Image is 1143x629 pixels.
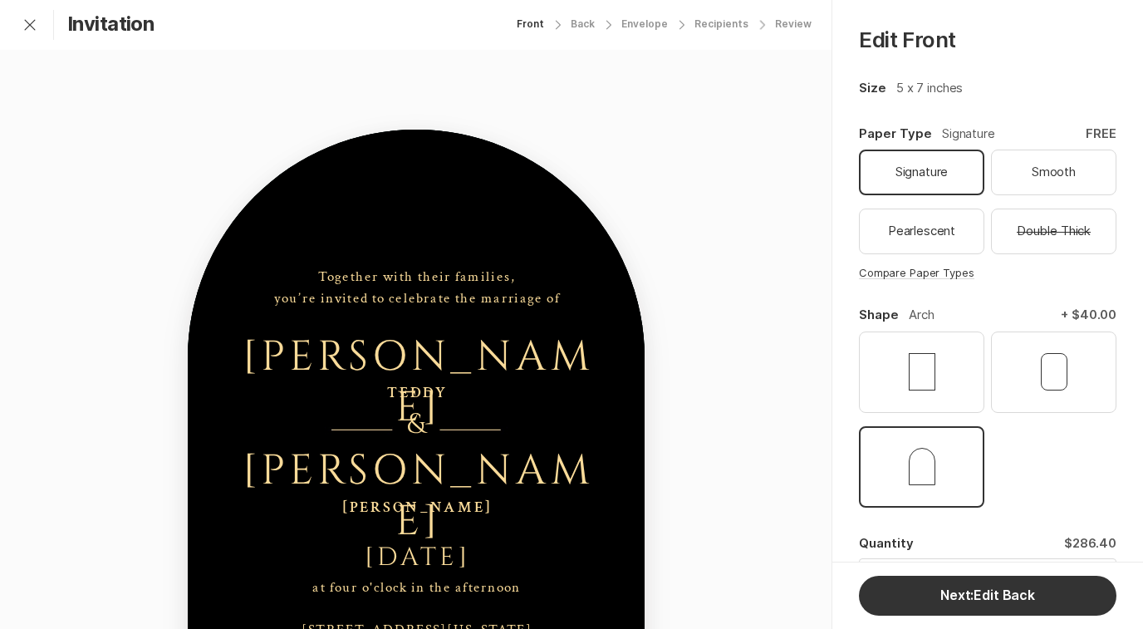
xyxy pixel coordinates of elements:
[991,150,1116,195] button: Smooth
[67,12,154,37] a: Invitation
[517,18,544,30] div: Front
[235,447,601,548] div: [PERSON_NAME]
[859,209,984,254] button: Pearlescent
[775,18,812,30] div: Review
[991,209,1116,254] button: Double Thick
[235,332,601,433] div: [PERSON_NAME]
[895,163,949,182] p: Signature
[1064,534,1116,552] p: $286.40
[859,576,1116,616] button: Next:Edit Back
[859,268,974,279] button: Compare Paper Types
[1032,163,1076,182] p: Smooth
[832,27,1143,52] p: Edit Front
[1017,222,1091,241] p: Double Thick
[234,382,600,405] div: TEDDY
[859,79,886,98] p: Size
[621,18,668,30] div: Envelope
[1061,306,1116,325] p: + $40.00
[571,18,595,30] div: Back
[859,150,984,195] button: Signature
[1086,125,1116,144] p: FREE
[17,569,56,609] iframe: Intercom live chat
[397,409,435,442] div: &
[233,267,599,308] div: Together with their families, you’re invited to celebrate the marriage of
[859,306,899,325] p: Shape
[859,534,914,552] p: Quantity
[859,125,932,144] p: Paper Type
[234,497,600,520] div: [PERSON_NAME]
[909,306,934,325] p: Arch
[896,79,963,98] p: 5 x 7 inches
[942,125,995,144] p: Signature
[694,18,748,30] div: Recipients
[888,222,955,241] p: Pearlescent
[235,543,601,573] div: [DATE]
